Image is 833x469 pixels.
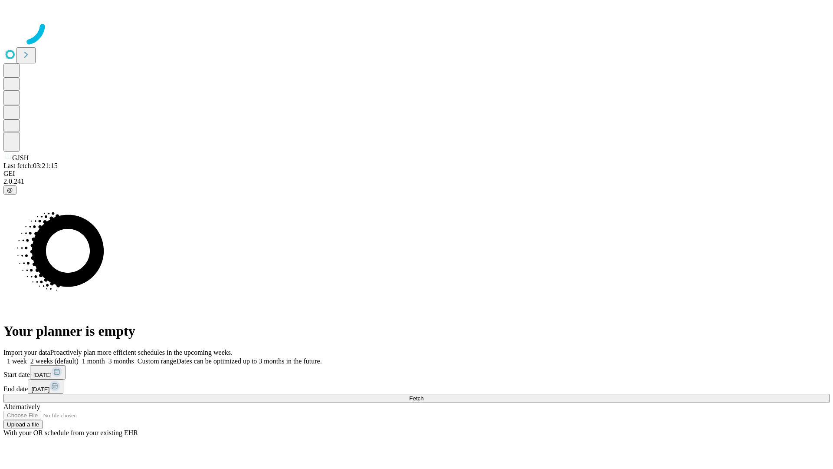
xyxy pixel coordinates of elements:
[3,365,830,380] div: Start date
[3,420,43,429] button: Upload a file
[3,429,138,436] span: With your OR schedule from your existing EHR
[30,365,66,380] button: [DATE]
[82,357,105,365] span: 1 month
[30,357,79,365] span: 2 weeks (default)
[409,395,423,402] span: Fetch
[3,380,830,394] div: End date
[3,178,830,185] div: 2.0.241
[3,394,830,403] button: Fetch
[3,349,50,356] span: Import your data
[3,185,16,195] button: @
[7,357,27,365] span: 1 week
[3,170,830,178] div: GEI
[33,372,52,378] span: [DATE]
[3,403,40,410] span: Alternatively
[31,386,49,393] span: [DATE]
[7,187,13,193] span: @
[28,380,63,394] button: [DATE]
[3,162,58,169] span: Last fetch: 03:21:15
[50,349,233,356] span: Proactively plan more efficient schedules in the upcoming weeks.
[12,154,29,162] span: GJSH
[176,357,321,365] span: Dates can be optimized up to 3 months in the future.
[108,357,134,365] span: 3 months
[138,357,176,365] span: Custom range
[3,323,830,339] h1: Your planner is empty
